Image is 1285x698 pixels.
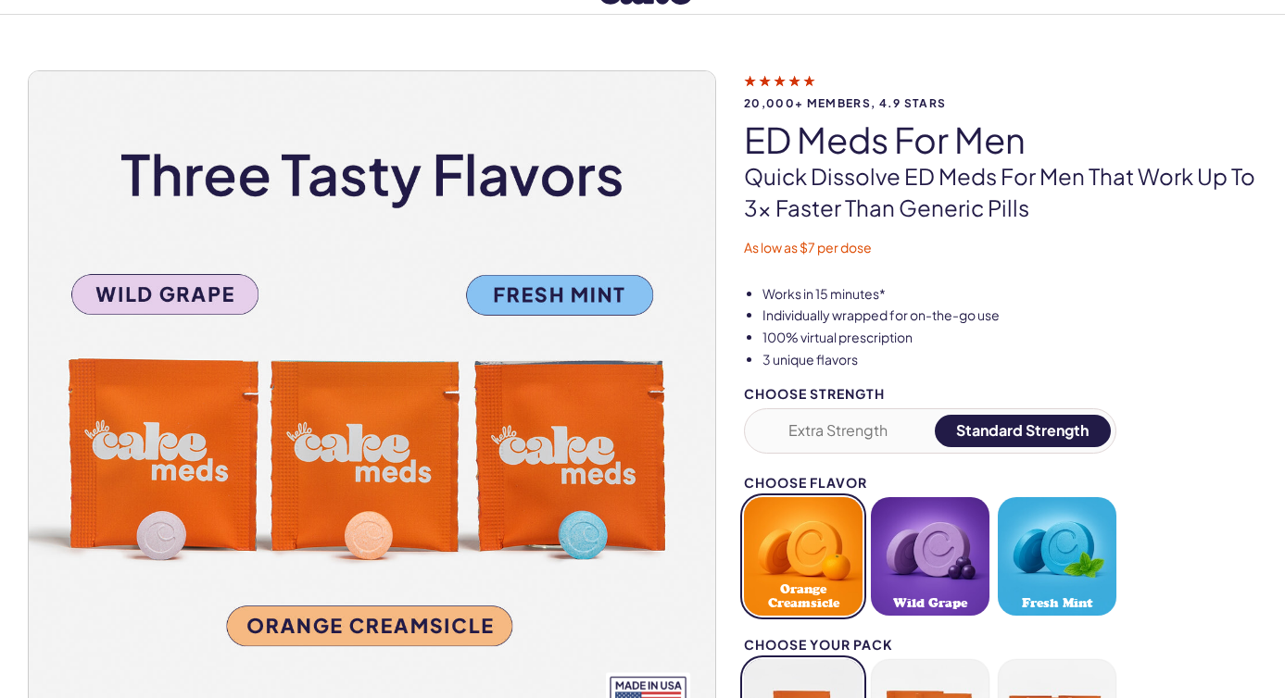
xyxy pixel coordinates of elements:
[744,638,1116,652] div: Choose your pack
[744,387,1116,401] div: Choose Strength
[744,72,1257,109] a: 20,000+ members, 4.9 stars
[744,239,1257,257] p: As low as $7 per dose
[744,476,1116,490] div: Choose Flavor
[1022,596,1092,610] span: Fresh Mint
[744,161,1257,223] p: Quick dissolve ED Meds for men that work up to 3x faster than generic pills
[750,582,857,610] span: Orange Creamsicle
[762,329,1257,347] li: 100% virtual prescription
[762,285,1257,304] li: Works in 15 minutes*
[744,120,1257,159] h1: ED Meds for Men
[762,351,1257,369] li: 3 unique flavors
[893,596,967,610] span: Wild Grape
[744,97,1257,109] span: 20,000+ members, 4.9 stars
[750,415,926,447] button: Extra Strength
[935,415,1112,447] button: Standard Strength
[762,306,1257,325] li: Individually wrapped for on-the-go use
